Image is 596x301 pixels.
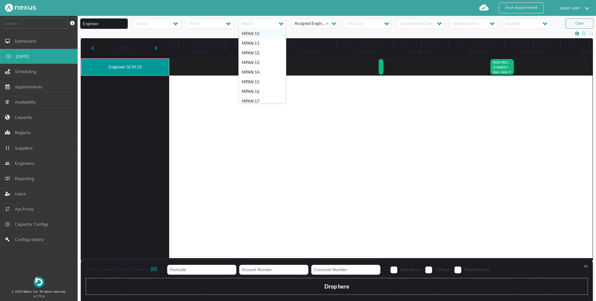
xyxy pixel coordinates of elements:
img: capacity-left-menu.svg [5,115,10,120]
label: 3 Phase [425,267,449,272]
div: MPAN 15 [242,80,283,84]
span: 0 [152,265,156,272]
span: [DATE] [16,54,32,59]
div: 8:30 AM [281,50,337,55]
span: Clear all [326,21,331,26]
span: Capacity [15,115,35,120]
a: Zoom in the view for a 15m resolution [589,31,594,36]
span: Scheduling [15,69,39,74]
img: md-list.svg [5,100,10,104]
label: Med Pressure [454,267,489,272]
div: MPAN 17 [242,99,283,104]
span: ( ) [151,265,157,272]
img: Nexus [5,4,36,12]
img: user-left-menu.svg [5,191,10,196]
div: 6:30 AM [169,50,225,55]
span: Appointments [15,84,45,89]
div: Appointment Type [399,21,433,27]
span: Users [15,191,28,196]
img: md-people.svg [5,161,10,166]
img: scheduling-left-menu.svg [5,69,10,74]
span: Api Proxy [15,206,36,211]
img: md-cloud-done.svg [479,2,489,12]
div: MPAN 12 [242,51,283,55]
input: Account Number [239,265,309,275]
a: Clear [566,18,594,29]
span: Engineers [15,161,37,166]
img: md-build.svg [5,237,10,242]
div: MPAN 10 [242,31,283,36]
a: Book Appointment [499,2,544,13]
span: Reporting [15,176,37,181]
div: Drop here [86,278,588,295]
div: MPAN 11 [242,41,283,46]
img: md-desktop.svg [5,39,10,44]
span: Regions [15,130,33,135]
input: Customer Number [311,265,381,275]
div: 7:30 AM [225,50,281,55]
div: 11:30 AM [449,50,504,55]
input: Engineer [80,18,128,29]
span: Availability [15,100,38,104]
img: md-time.svg [6,54,11,59]
span: Configurations [15,237,46,242]
img: md-book.svg [5,176,10,181]
div: 12:30 PM [504,50,560,55]
span: Dashboard [15,39,38,44]
span: PR7 6TE [509,70,521,74]
div: 9:30 AM [337,50,393,55]
div: 10:30 AM [393,50,449,55]
span: Capacity Configs [15,222,51,227]
ng-dropdown-panel: Options list [238,29,286,104]
input: Postcode [167,265,237,275]
div: MPAN 14 [242,70,283,75]
a: Zoom out the view for a 60m resolution [582,31,586,36]
img: Beboc Logo [34,277,44,288]
img: regions.left-menu.svg [5,130,10,135]
div: MPAN 16 [242,89,283,94]
span: 8am - 6pm - [493,70,509,74]
p: - RUE/114869 [493,61,511,66]
label: Unassigned Appointments [86,265,157,276]
img: md-time.svg [5,222,10,227]
label: Emergency [391,267,420,272]
h3: [DATE] [116,40,133,57]
img: md-contract.svg [5,146,10,150]
img: appointments-left-menu.svg [5,84,10,89]
input: Search by: Ref, PostCode, MPAN, MPRN, Account, Customer [2,18,68,29]
div: Job Type [346,21,363,27]
span: ELECTRIC [493,60,508,64]
img: md-repeat.svg [5,206,10,211]
span: Suppliers [15,146,35,150]
div: MPAN 13 [242,60,283,65]
div: Engineer SCM (3) [84,61,166,73]
span: COMPLETED [493,65,512,69]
